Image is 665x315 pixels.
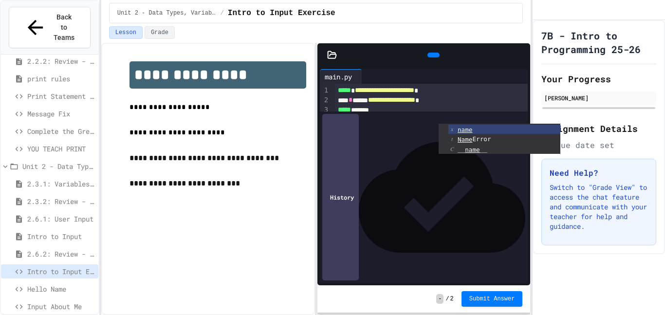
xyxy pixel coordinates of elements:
span: Message Fix [27,109,94,119]
span: / [445,295,449,303]
button: Back to Teams [9,7,91,48]
div: No due date set [541,139,656,151]
span: 2.3.1: Variables and Data Types [27,179,94,189]
span: Back to Teams [53,12,75,43]
span: 2.3.2: Review - Variables and Data Types [27,196,94,206]
span: Submit Answer [469,295,515,303]
span: - [436,294,443,304]
h3: Need Help? [550,167,648,179]
span: Unit 2 - Data Types, Variables, [DEMOGRAPHIC_DATA] [117,9,217,17]
button: Grade [145,26,175,39]
div: 1 [320,86,330,95]
h1: 7B - Intro to Programming 25-26 [541,29,656,56]
button: Submit Answer [462,291,523,307]
span: 2.2.2: Review - Hello, World! [27,56,94,66]
h2: Assignment Details [541,122,656,135]
span: Print Statement Repair [27,91,94,101]
div: 3 [320,105,330,115]
div: main.py [320,72,357,82]
button: Lesson [109,26,143,39]
span: 2.6.1: User Input [27,214,94,224]
span: Intro to Input [27,231,94,241]
span: print rules [27,74,94,84]
div: History [322,114,359,280]
span: Input About Me [27,301,94,312]
span: Complete the Greeting [27,126,94,136]
span: Hello Name [27,284,94,294]
div: main.py [320,69,362,84]
h2: Your Progress [541,72,656,86]
div: [PERSON_NAME] [544,93,653,102]
p: Switch to "Grade View" to access the chat feature and communicate with your teacher for help and ... [550,183,648,231]
span: 2 [450,295,454,303]
span: Intro to Input Exercise [27,266,94,277]
span: Unit 2 - Data Types, Variables, [DEMOGRAPHIC_DATA] [22,161,94,171]
span: 2.6.2: Review - User Input [27,249,94,259]
span: Intro to Input Exercise [228,7,335,19]
span: YOU TEACH PRINT [27,144,94,154]
div: 2 [320,95,330,105]
span: / [221,9,224,17]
